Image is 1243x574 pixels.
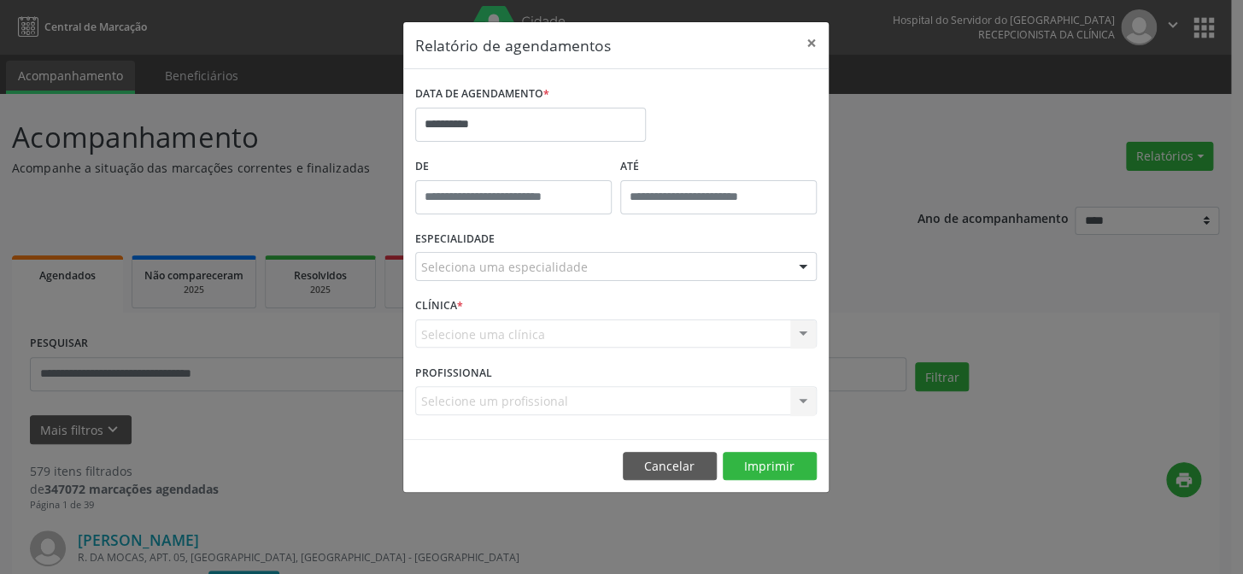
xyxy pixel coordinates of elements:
label: ATÉ [620,154,817,180]
label: CLÍNICA [415,293,463,319]
h5: Relatório de agendamentos [415,34,611,56]
label: ESPECIALIDADE [415,226,495,253]
span: Seleciona uma especialidade [421,258,588,276]
button: Close [794,22,829,64]
label: DATA DE AGENDAMENTO [415,81,549,108]
label: PROFISSIONAL [415,360,492,386]
button: Imprimir [723,452,817,481]
button: Cancelar [623,452,717,481]
label: De [415,154,612,180]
